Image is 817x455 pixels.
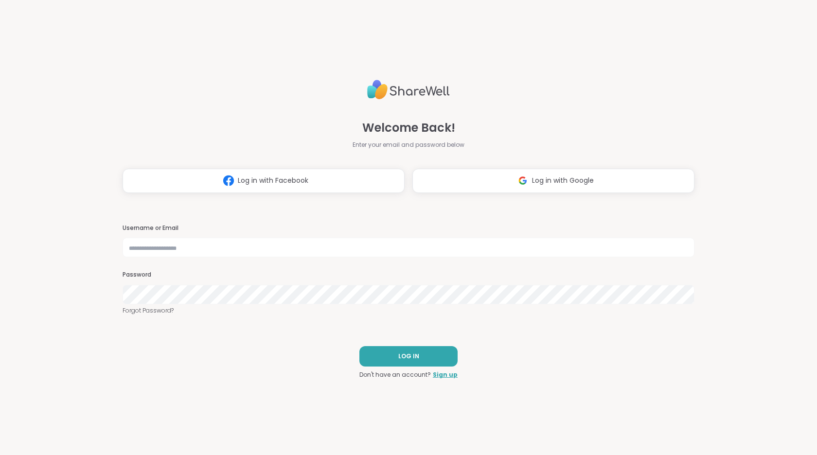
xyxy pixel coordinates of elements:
span: LOG IN [398,352,419,361]
h3: Username or Email [123,224,694,232]
span: Log in with Google [532,175,594,186]
img: ShareWell Logomark [219,172,238,190]
button: Log in with Facebook [123,169,405,193]
span: Log in with Facebook [238,175,308,186]
img: ShareWell Logo [367,76,450,104]
button: Log in with Google [412,169,694,193]
a: Forgot Password? [123,306,694,315]
span: Enter your email and password below [353,140,464,149]
button: LOG IN [359,346,458,367]
span: Welcome Back! [362,119,455,137]
span: Don't have an account? [359,370,431,379]
a: Sign up [433,370,458,379]
img: ShareWell Logomark [514,172,532,190]
h3: Password [123,271,694,279]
